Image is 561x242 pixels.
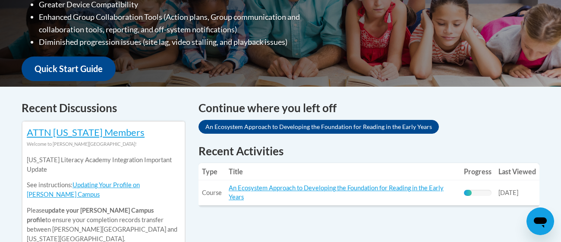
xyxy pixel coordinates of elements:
iframe: Button to launch messaging window [526,207,554,235]
span: Course [202,189,222,196]
b: update your [PERSON_NAME] Campus profile [27,207,154,223]
th: Progress [460,163,495,180]
a: Updating Your Profile on [PERSON_NAME] Campus [27,181,140,198]
li: Enhanced Group Collaboration Tools (Action plans, Group communication and collaboration tools, re... [39,11,334,36]
a: ATTN [US_STATE] Members [27,126,145,138]
p: See instructions: [27,180,180,199]
a: An Ecosystem Approach to Developing the Foundation for Reading in the Early Years [199,120,439,134]
th: Last Viewed [495,163,539,180]
div: Welcome to [PERSON_NAME][GEOGRAPHIC_DATA]! [27,139,180,149]
li: Diminished progression issues (site lag, video stalling, and playback issues) [39,36,334,48]
a: An Ecosystem Approach to Developing the Foundation for Reading in the Early Years [229,184,444,201]
h4: Continue where you left off [199,100,539,116]
th: Type [199,163,225,180]
th: Title [225,163,460,180]
a: Quick Start Guide [22,57,116,81]
h1: Recent Activities [199,143,539,159]
div: Progress, % [464,190,472,196]
p: [US_STATE] Literacy Academy Integration Important Update [27,155,180,174]
h4: Recent Discussions [22,100,186,116]
span: [DATE] [498,189,518,196]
